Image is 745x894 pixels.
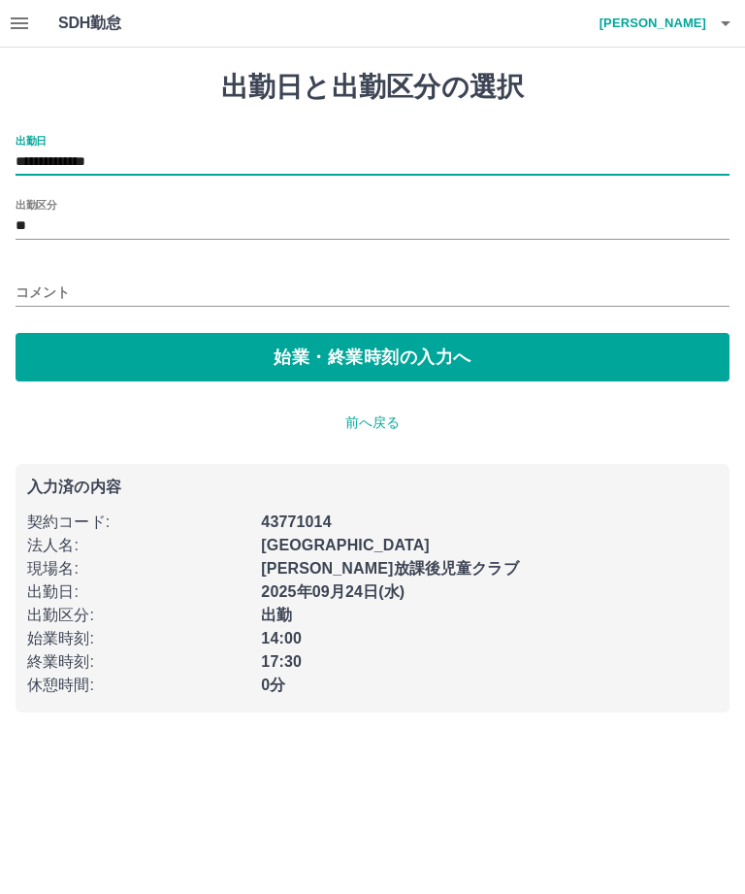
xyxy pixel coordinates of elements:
[16,413,729,433] p: 前へ戻る
[261,513,331,530] b: 43771014
[16,333,729,381] button: 始業・終業時刻の入力へ
[27,557,249,580] p: 現場名 :
[261,677,285,693] b: 0分
[261,560,518,577] b: [PERSON_NAME]放課後児童クラブ
[261,630,302,646] b: 14:00
[261,653,302,670] b: 17:30
[261,607,292,623] b: 出勤
[27,674,249,697] p: 休憩時間 :
[16,197,56,212] label: 出勤区分
[16,71,729,104] h1: 出勤日と出勤区分の選択
[261,537,430,553] b: [GEOGRAPHIC_DATA]
[27,511,249,534] p: 契約コード :
[261,583,405,600] b: 2025年09月24日(水)
[27,650,249,674] p: 終業時刻 :
[27,534,249,557] p: 法人名 :
[27,627,249,650] p: 始業時刻 :
[16,133,47,148] label: 出勤日
[27,480,718,495] p: 入力済の内容
[27,604,249,627] p: 出勤区分 :
[27,580,249,604] p: 出勤日 :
